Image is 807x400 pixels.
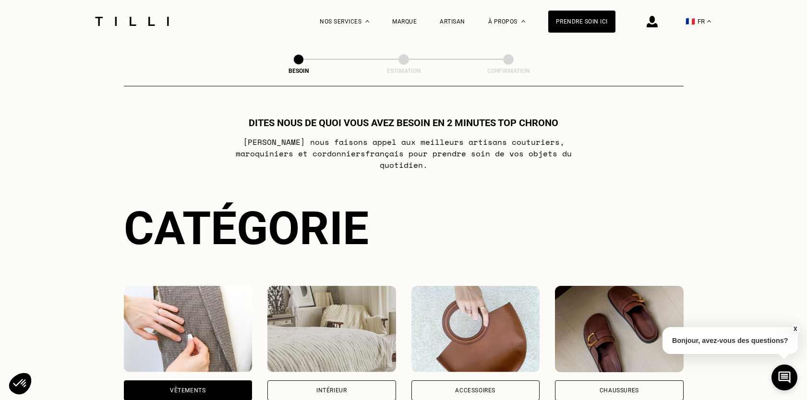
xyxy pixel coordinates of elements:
[251,68,347,74] div: Besoin
[600,388,639,393] div: Chaussures
[365,20,369,23] img: Menu déroulant
[455,388,495,393] div: Accessoires
[686,17,695,26] span: 🇫🇷
[124,286,253,372] img: Vêtements
[170,388,205,393] div: Vêtements
[411,286,540,372] img: Accessoires
[124,201,684,255] div: Catégorie
[647,16,658,27] img: icône connexion
[707,20,711,23] img: menu déroulant
[440,18,465,25] a: Artisan
[213,136,594,171] p: [PERSON_NAME] nous faisons appel aux meilleurs artisans couturiers , maroquiniers et cordonniers ...
[249,117,558,129] h1: Dites nous de quoi vous avez besoin en 2 minutes top chrono
[555,286,684,372] img: Chaussures
[316,388,347,393] div: Intérieur
[267,286,396,372] img: Intérieur
[521,20,525,23] img: Menu déroulant à propos
[392,18,417,25] a: Marque
[92,17,172,26] img: Logo du service de couturière Tilli
[662,327,798,354] p: Bonjour, avez-vous des questions?
[790,324,800,334] button: X
[460,68,556,74] div: Confirmation
[548,11,615,33] a: Prendre soin ici
[356,68,452,74] div: Estimation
